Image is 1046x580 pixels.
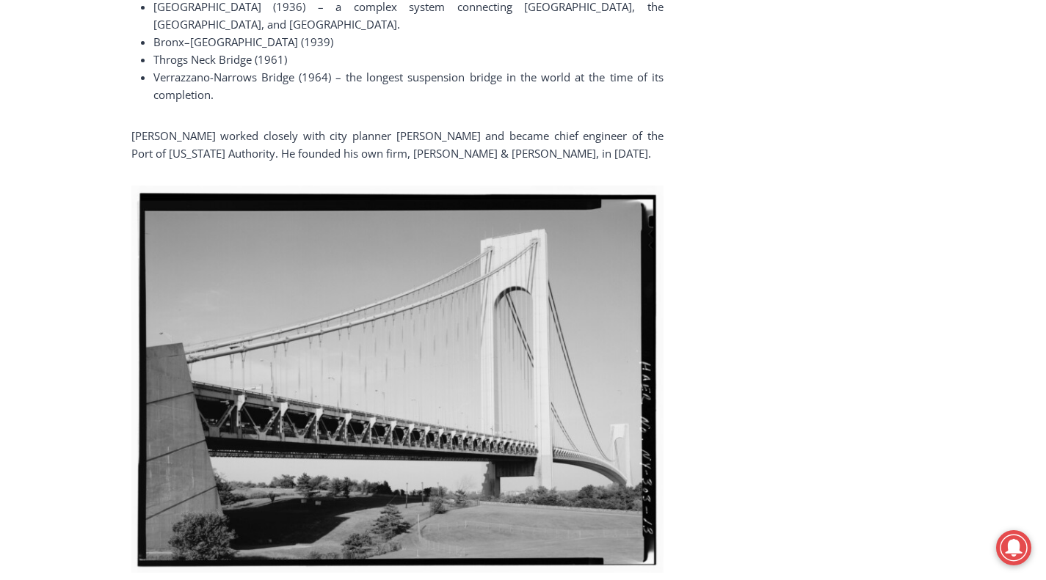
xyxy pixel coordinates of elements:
[353,142,711,183] a: Intern @ [DOMAIN_NAME]
[153,34,333,49] span: Bronx–[GEOGRAPHIC_DATA] (1939)
[1,147,148,183] a: Open Tues. - Sun. [PHONE_NUMBER]
[96,26,363,40] div: Serving [GEOGRAPHIC_DATA] Since [DATE]
[131,186,664,573] img: (PHOTO: The Verrazano-Narrows Bridge in 1991, spanning narrows between Fort Hamilton (Brooklyn) a...
[4,151,144,207] span: Open Tues. - Sun. [PHONE_NUMBER]
[355,1,443,67] img: s_800_809a2aa2-bb6e-4add-8b5e-749ad0704c34.jpeg
[371,1,694,142] div: Apply Now <> summer and RHS senior internships available
[447,15,511,56] h4: Book [PERSON_NAME]'s Good Humor for Your Event
[436,4,530,67] a: Book [PERSON_NAME]'s Good Humor for Your Event
[384,146,680,179] span: Intern @ [DOMAIN_NAME]
[153,70,664,102] span: Verrazzano-Narrows Bridge (1964) – the longest suspension bridge in the world at the time of its ...
[131,128,664,161] span: [PERSON_NAME] worked closely with city planner [PERSON_NAME] and became chief engineer of the Por...
[153,52,287,67] span: Throgs Neck Bridge (1961)
[150,92,208,175] div: "Chef [PERSON_NAME] omakase menu is nirvana for lovers of great Japanese food."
